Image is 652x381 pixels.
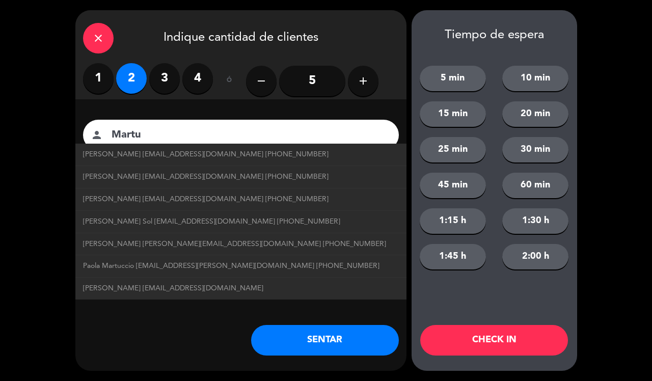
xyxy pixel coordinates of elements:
button: 1:45 h [420,244,486,269]
div: Indique cantidad de clientes [75,10,406,63]
i: add [357,75,369,87]
i: remove [255,75,267,87]
button: remove [246,66,277,96]
button: SENTAR [251,325,399,356]
label: 3 [149,63,180,94]
button: 45 min [420,173,486,198]
span: [PERSON_NAME] Sol [EMAIL_ADDRESS][DOMAIN_NAME] [PHONE_NUMBER] [83,216,340,228]
button: 15 min [420,101,486,127]
label: 1 [83,63,114,94]
span: [PERSON_NAME] [EMAIL_ADDRESS][DOMAIN_NAME] [PHONE_NUMBER] [83,149,329,160]
button: 2:00 h [502,244,568,269]
button: 60 min [502,173,568,198]
span: Paola Martuccio [EMAIL_ADDRESS][PERSON_NAME][DOMAIN_NAME] [PHONE_NUMBER] [83,260,379,272]
div: ó [213,63,246,99]
button: 5 min [420,66,486,91]
i: close [92,32,104,44]
span: [PERSON_NAME] [EMAIL_ADDRESS][DOMAIN_NAME] [PHONE_NUMBER] [83,171,329,183]
button: add [348,66,378,96]
label: 4 [182,63,213,94]
span: [PERSON_NAME] [EMAIL_ADDRESS][DOMAIN_NAME] [83,283,263,294]
label: 2 [116,63,147,94]
button: 1:30 h [502,208,568,234]
button: 20 min [502,101,568,127]
span: [PERSON_NAME] [PERSON_NAME][EMAIL_ADDRESS][DOMAIN_NAME] [PHONE_NUMBER] [83,238,386,250]
i: person [91,129,103,141]
div: Tiempo de espera [412,28,577,43]
input: Nombre del cliente [111,126,386,144]
button: 30 min [502,137,568,162]
button: 25 min [420,137,486,162]
button: 1:15 h [420,208,486,234]
button: 10 min [502,66,568,91]
button: CHECK IN [420,325,568,356]
span: [PERSON_NAME] [EMAIL_ADDRESS][DOMAIN_NAME] [PHONE_NUMBER] [83,194,329,205]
